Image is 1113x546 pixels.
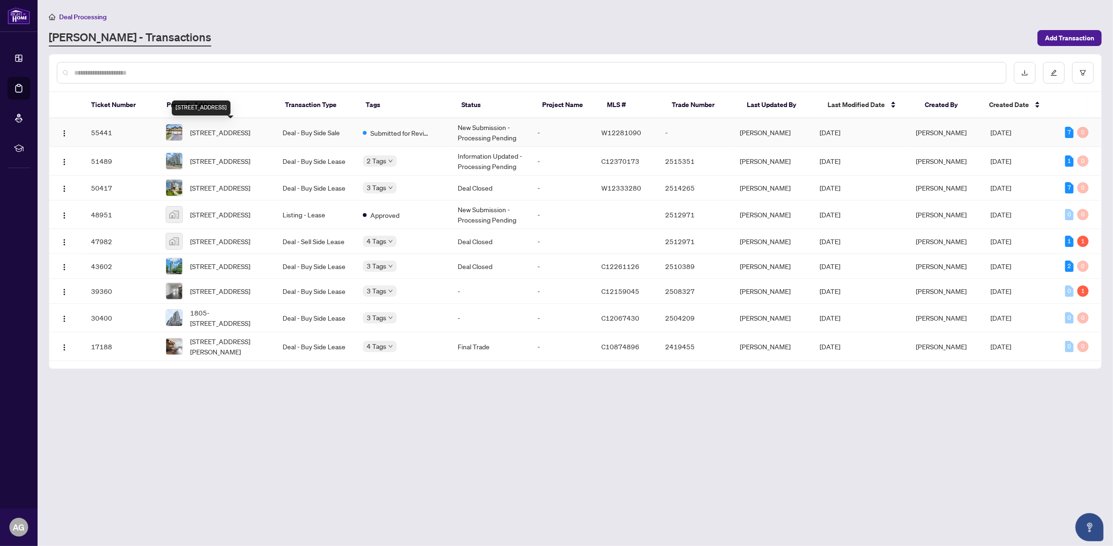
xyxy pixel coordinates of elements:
[57,234,72,249] button: Logo
[450,304,530,332] td: -
[166,207,182,223] img: thumbnail-img
[1065,285,1074,297] div: 0
[61,288,68,296] img: Logo
[190,308,268,328] span: 1805-[STREET_ADDRESS]
[732,147,812,176] td: [PERSON_NAME]
[732,279,812,304] td: [PERSON_NAME]
[166,124,182,140] img: thumbnail-img
[1065,182,1074,193] div: 7
[1077,285,1089,297] div: 1
[1065,155,1074,167] div: 1
[84,92,159,118] th: Ticket Number
[820,210,841,219] span: [DATE]
[601,342,639,351] span: C10874896
[61,315,68,323] img: Logo
[990,262,1011,270] span: [DATE]
[990,210,1011,219] span: [DATE]
[190,156,250,166] span: [STREET_ADDRESS]
[1077,261,1089,272] div: 0
[820,314,841,322] span: [DATE]
[916,210,967,219] span: [PERSON_NAME]
[275,332,355,361] td: Deal - Buy Side Lease
[190,261,250,271] span: [STREET_ADDRESS]
[916,314,967,322] span: [PERSON_NAME]
[990,314,1011,322] span: [DATE]
[61,130,68,137] img: Logo
[732,304,812,332] td: [PERSON_NAME]
[1077,155,1089,167] div: 0
[84,254,158,279] td: 43602
[990,184,1011,192] span: [DATE]
[61,212,68,219] img: Logo
[275,279,355,304] td: Deal - Buy Side Lease
[1043,62,1065,84] button: edit
[388,315,393,320] span: down
[57,180,72,195] button: Logo
[530,200,594,229] td: -
[658,304,732,332] td: 2504209
[1075,513,1104,541] button: Open asap
[739,92,820,118] th: Last Updated By
[57,125,72,140] button: Logo
[454,92,535,118] th: Status
[84,332,158,361] td: 17188
[658,254,732,279] td: 2510389
[367,261,386,271] span: 3 Tags
[190,127,250,138] span: [STREET_ADDRESS]
[61,238,68,246] img: Logo
[820,262,841,270] span: [DATE]
[828,100,885,110] span: Last Modified Date
[820,342,841,351] span: [DATE]
[916,157,967,165] span: [PERSON_NAME]
[450,176,530,200] td: Deal Closed
[367,236,386,246] span: 4 Tags
[917,92,982,118] th: Created By
[166,310,182,326] img: thumbnail-img
[57,310,72,325] button: Logo
[530,147,594,176] td: -
[166,258,182,274] img: thumbnail-img
[450,147,530,176] td: Information Updated - Processing Pending
[530,176,594,200] td: -
[1065,127,1074,138] div: 7
[450,118,530,147] td: New Submission - Processing Pending
[916,262,967,270] span: [PERSON_NAME]
[367,285,386,296] span: 3 Tags
[1045,31,1094,46] span: Add Transaction
[61,263,68,271] img: Logo
[601,314,639,322] span: C12067430
[84,200,158,229] td: 48951
[367,312,386,323] span: 3 Tags
[658,147,732,176] td: 2515351
[166,153,182,169] img: thumbnail-img
[172,100,230,115] div: [STREET_ADDRESS]
[166,233,182,249] img: thumbnail-img
[84,304,158,332] td: 30400
[601,184,641,192] span: W12333280
[275,200,355,229] td: Listing - Lease
[275,118,355,147] td: Deal - Buy Side Sale
[732,200,812,229] td: [PERSON_NAME]
[57,207,72,222] button: Logo
[59,13,107,21] span: Deal Processing
[732,229,812,254] td: [PERSON_NAME]
[530,118,594,147] td: -
[732,118,812,147] td: [PERSON_NAME]
[916,237,967,246] span: [PERSON_NAME]
[388,344,393,349] span: down
[388,159,393,163] span: down
[275,254,355,279] td: Deal - Buy Side Lease
[658,332,732,361] td: 2419455
[1077,209,1089,220] div: 0
[1051,69,1057,76] span: edit
[732,254,812,279] td: [PERSON_NAME]
[358,92,454,118] th: Tags
[61,158,68,166] img: Logo
[450,254,530,279] td: Deal Closed
[1037,30,1102,46] button: Add Transaction
[820,128,841,137] span: [DATE]
[820,237,841,246] span: [DATE]
[658,176,732,200] td: 2514265
[190,336,268,357] span: [STREET_ADDRESS][PERSON_NAME]
[450,279,530,304] td: -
